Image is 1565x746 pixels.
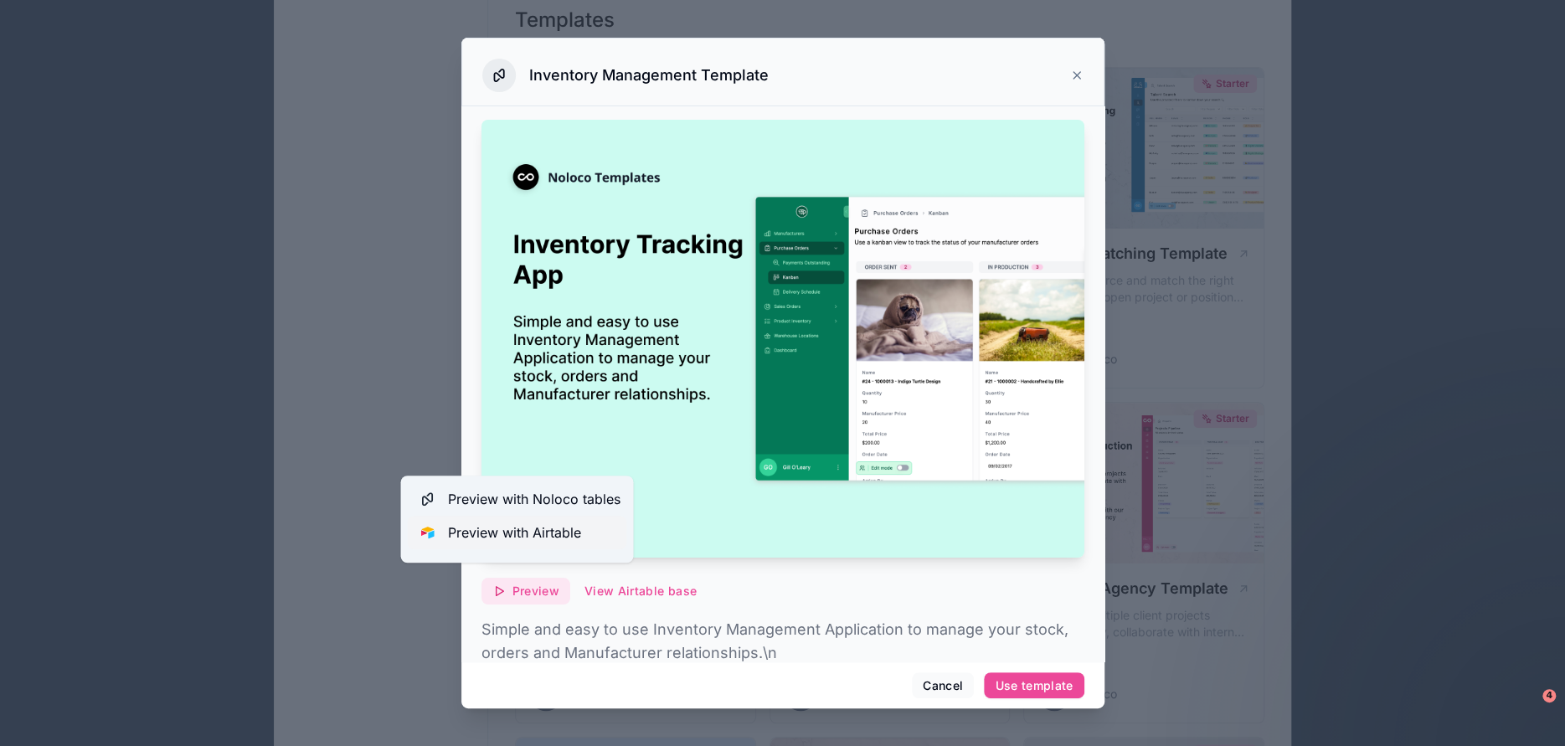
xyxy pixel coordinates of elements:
iframe: Intercom notifications message [1230,584,1565,701]
img: Airtable Logo [420,526,434,539]
span: Preview with Airtable [447,522,580,543]
span: Preview [512,584,559,599]
p: Simple and easy to use Inventory Management Application to manage your stock, orders and Manufact... [481,618,1084,665]
h3: Inventory Management Template [529,65,769,85]
span: 4 [1542,689,1556,702]
button: View Airtable base [574,578,708,605]
div: Use template [995,678,1073,693]
img: Inventory Management Template [481,120,1084,558]
iframe: Intercom live chat [1508,689,1548,729]
button: Preview [481,578,570,605]
span: Preview with Noloco tables [447,489,620,509]
button: Cancel [912,672,974,699]
button: Airtable LogoPreview with Airtable [407,516,626,549]
button: Use template [984,672,1084,699]
button: Preview with Noloco tables [407,482,626,516]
